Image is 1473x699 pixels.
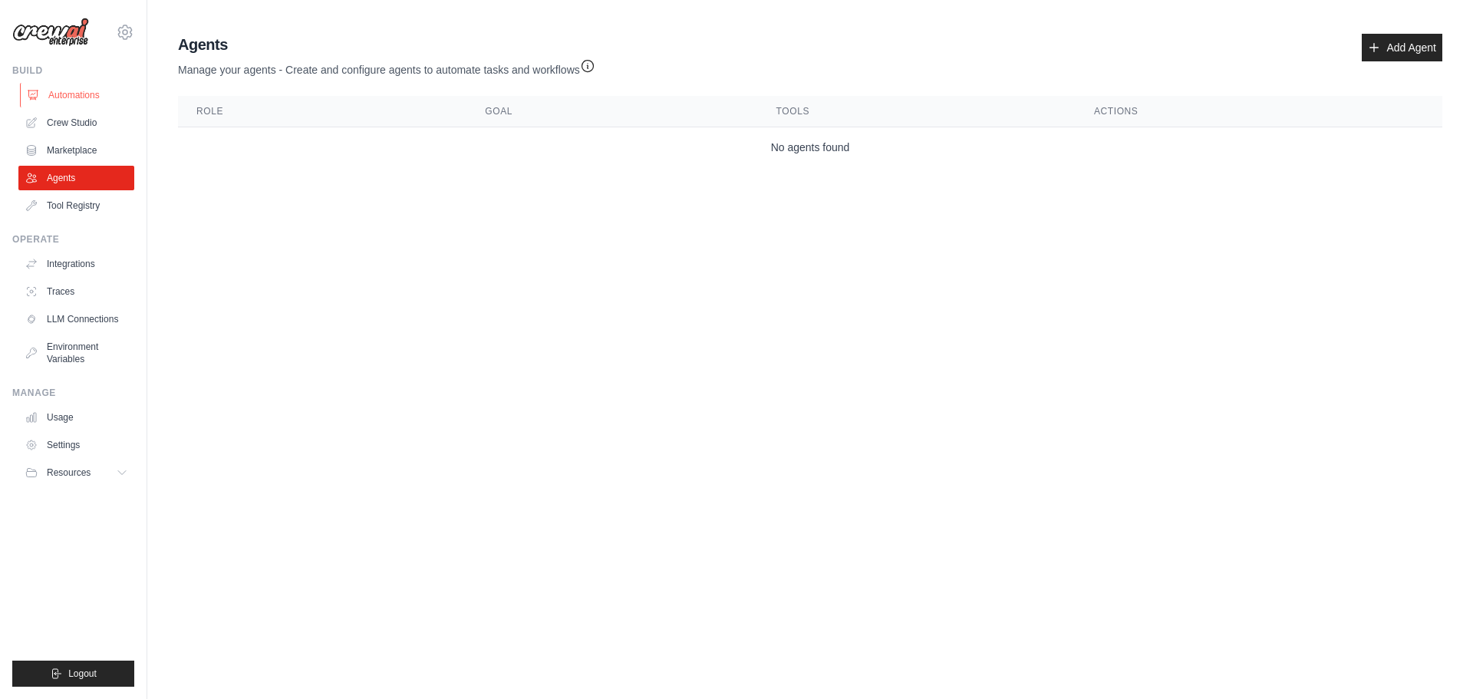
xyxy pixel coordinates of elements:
[18,307,134,331] a: LLM Connections
[18,279,134,304] a: Traces
[466,96,757,127] th: Goal
[12,233,134,246] div: Operate
[47,467,91,479] span: Resources
[1362,34,1442,61] a: Add Agent
[12,64,134,77] div: Build
[68,668,97,680] span: Logout
[18,166,134,190] a: Agents
[178,127,1442,168] td: No agents found
[12,661,134,687] button: Logout
[18,433,134,457] a: Settings
[178,34,595,55] h2: Agents
[18,193,134,218] a: Tool Registry
[178,96,466,127] th: Role
[18,110,134,135] a: Crew Studio
[12,387,134,399] div: Manage
[178,55,595,77] p: Manage your agents - Create and configure agents to automate tasks and workflows
[18,405,134,430] a: Usage
[18,460,134,485] button: Resources
[20,83,136,107] a: Automations
[758,96,1076,127] th: Tools
[1076,96,1442,127] th: Actions
[12,18,89,47] img: Logo
[18,335,134,371] a: Environment Variables
[18,138,134,163] a: Marketplace
[18,252,134,276] a: Integrations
